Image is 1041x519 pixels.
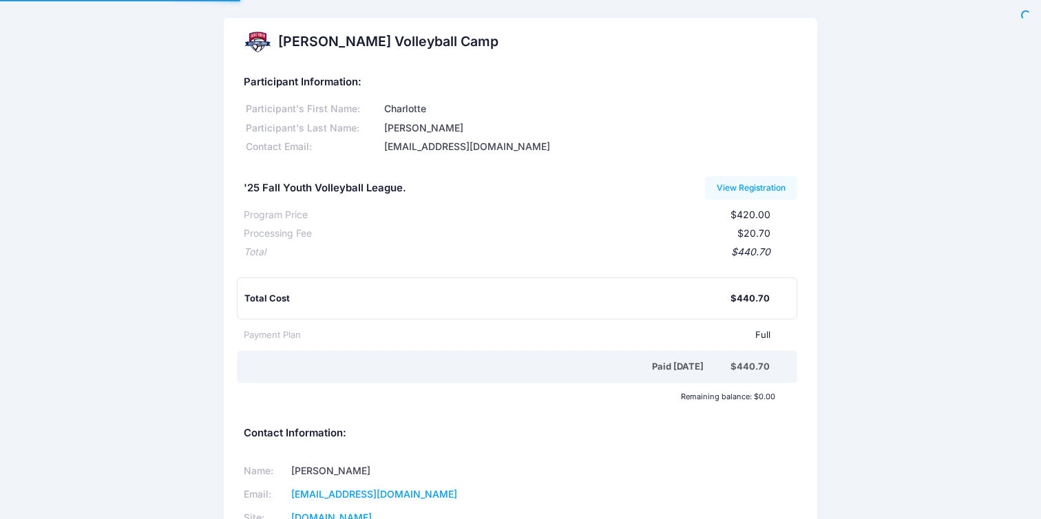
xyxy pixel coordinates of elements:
div: Full [301,328,770,342]
div: $20.70 [312,226,770,241]
div: Processing Fee [244,226,312,241]
div: [EMAIL_ADDRESS][DOMAIN_NAME] [382,140,797,154]
div: Total [244,245,266,259]
div: [PERSON_NAME] [382,121,797,136]
div: $440.70 [730,360,770,374]
div: Remaining balance: $0.00 [237,392,781,401]
h2: [PERSON_NAME] Volleyball Camp [278,34,498,50]
div: Paid [DATE] [246,360,730,374]
span: $420.00 [730,209,770,220]
a: [EMAIL_ADDRESS][DOMAIN_NAME] [291,488,457,500]
div: $440.70 [266,245,770,259]
div: Participant's Last Name: [244,121,382,136]
div: Contact Email: [244,140,382,154]
a: View Registration [705,176,798,200]
td: Email: [244,483,287,507]
td: [PERSON_NAME] [287,460,503,483]
h5: '25 Fall Youth Volleyball League. [244,182,406,195]
h5: Participant Information: [244,76,797,89]
div: Total Cost [244,292,730,306]
div: Charlotte [382,102,797,116]
td: Name: [244,460,287,483]
div: $440.70 [730,292,770,306]
div: Payment Plan [244,328,301,342]
div: Program Price [244,208,308,222]
div: Participant's First Name: [244,102,382,116]
h5: Contact Information: [244,427,797,440]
